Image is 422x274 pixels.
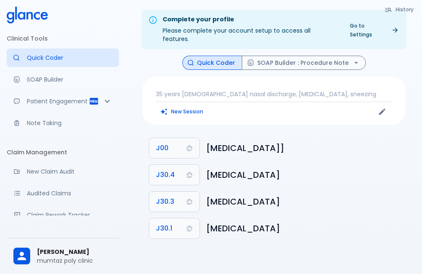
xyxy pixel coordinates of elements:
[7,92,119,110] div: Patient Reports & Referrals
[206,141,399,155] h6: Acute nasopharyngitis [common cold]
[27,97,89,105] p: Patient Engagement
[156,196,174,207] span: J30.3
[156,223,172,234] span: J30.1
[7,184,119,202] a: View audited claims
[149,192,199,212] button: Copy Code J30.3 to clipboard
[376,105,388,118] button: Edit
[7,70,119,89] a: Docugen: Compose a clinical documentation in seconds
[182,56,242,70] button: Quick Coder
[7,162,119,181] a: Audit a new claim
[7,142,119,162] li: Claim Management
[27,211,112,219] p: Claim Rework Tracker
[27,167,112,176] p: New Claim Audit
[156,90,392,98] p: 35 years [DEMOGRAPHIC_DATA] nasal discharge, [MEDICAL_DATA], sneezing
[206,168,399,182] h6: Allergic rhinitis, unspecified
[345,20,403,41] a: Go to Settings
[156,169,175,181] span: J30.4
[163,13,338,46] div: Please complete your account setup to access all features.
[149,138,199,158] button: Copy Code J00 to clipboard
[7,206,119,224] a: Monitor progress of claim corrections
[381,3,419,15] button: History
[7,49,119,67] a: Moramiz: Find ICD10AM codes instantly
[149,218,199,238] button: Copy Code J30.1 to clipboard
[149,165,199,185] button: Copy Code J30.4 to clipboard
[206,222,399,235] h6: Allergic rhinitis due to pollen
[156,105,208,118] button: Clears all inputs and results.
[156,142,168,154] span: J00
[37,248,112,256] span: [PERSON_NAME]
[27,189,112,197] p: Audited Claims
[27,75,112,84] p: SOAP Builder
[242,56,366,70] button: SOAP Builder : Procedure Note
[7,114,119,132] a: Advanced note-taking
[7,242,119,271] div: [PERSON_NAME]mumtaz poly clinic
[27,54,112,62] p: Quick Coder
[37,256,112,265] p: mumtaz poly clinic
[206,195,399,208] h6: Other allergic rhinitis
[27,119,112,127] p: Note Taking
[163,15,338,24] div: Complete your profile
[7,28,119,49] li: Clinical Tools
